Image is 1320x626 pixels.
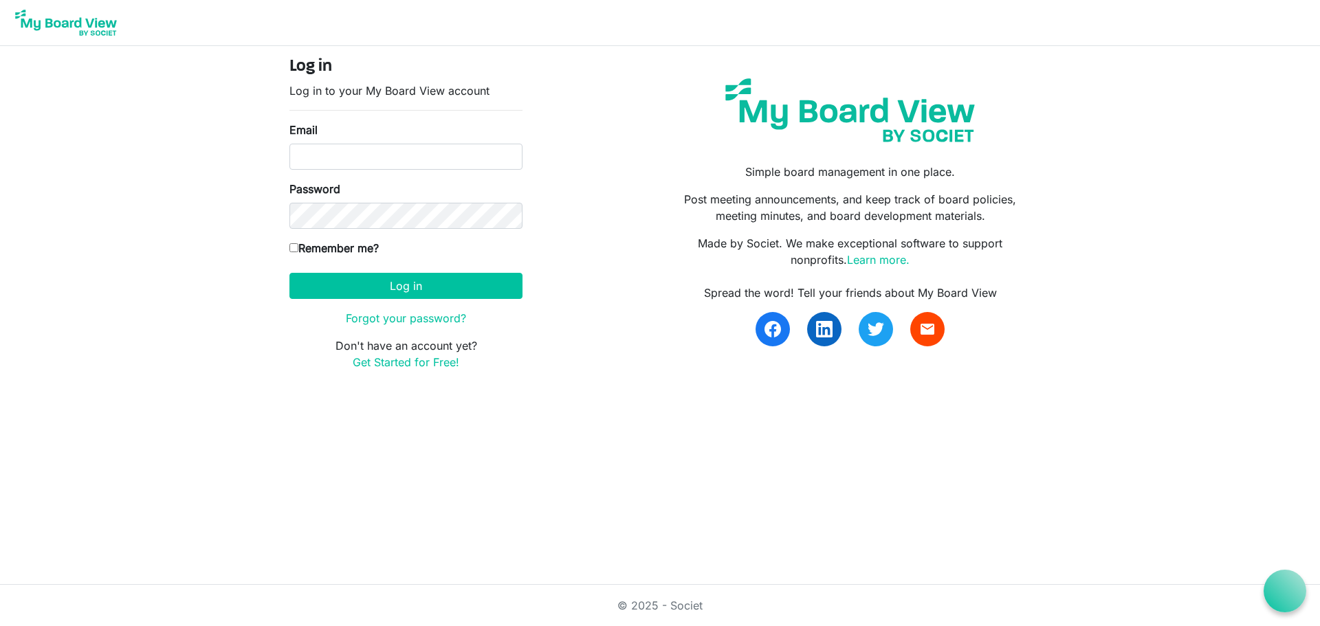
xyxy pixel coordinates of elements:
a: Learn more. [847,253,910,267]
p: Made by Societ. We make exceptional software to support nonprofits. [670,235,1031,268]
label: Password [289,181,340,197]
p: Don't have an account yet? [289,337,522,370]
span: email [919,321,936,337]
label: Email [289,122,318,138]
input: Remember me? [289,243,298,252]
a: © 2025 - Societ [617,599,703,612]
p: Simple board management in one place. [670,164,1031,180]
img: twitter.svg [868,321,884,337]
p: Log in to your My Board View account [289,82,522,99]
a: Get Started for Free! [353,355,459,369]
img: linkedin.svg [816,321,833,337]
img: My Board View Logo [11,5,121,40]
img: my-board-view-societ.svg [715,68,985,153]
p: Post meeting announcements, and keep track of board policies, meeting minutes, and board developm... [670,191,1031,224]
img: facebook.svg [764,321,781,337]
div: Spread the word! Tell your friends about My Board View [670,284,1031,301]
h4: Log in [289,57,522,77]
label: Remember me? [289,240,379,256]
a: email [910,312,945,346]
a: Forgot your password? [346,311,466,325]
button: Log in [289,273,522,299]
